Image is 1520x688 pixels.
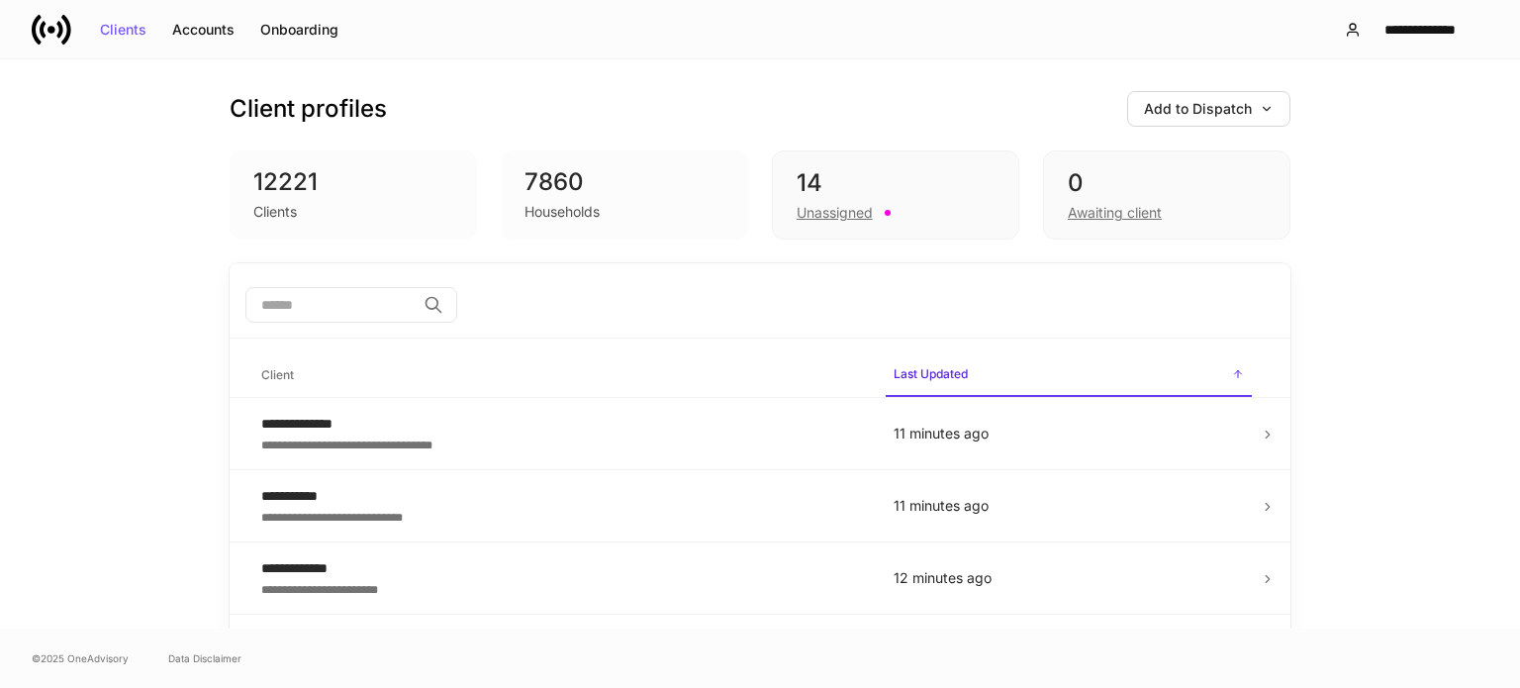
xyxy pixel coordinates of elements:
[253,166,453,198] div: 12221
[168,650,241,666] a: Data Disclaimer
[253,355,870,396] span: Client
[894,364,968,383] h6: Last Updated
[1144,102,1274,116] div: Add to Dispatch
[1043,150,1290,240] div: 0Awaiting client
[100,23,146,37] div: Clients
[261,365,294,384] h6: Client
[159,14,247,46] button: Accounts
[894,424,1244,443] p: 11 minutes ago
[247,14,351,46] button: Onboarding
[524,166,724,198] div: 7860
[886,354,1252,397] span: Last Updated
[1127,91,1290,127] button: Add to Dispatch
[797,203,873,223] div: Unassigned
[894,568,1244,588] p: 12 minutes ago
[230,93,387,125] h3: Client profiles
[524,202,600,222] div: Households
[32,650,129,666] span: © 2025 OneAdvisory
[1068,167,1266,199] div: 0
[87,14,159,46] button: Clients
[894,496,1244,516] p: 11 minutes ago
[253,202,297,222] div: Clients
[172,23,235,37] div: Accounts
[772,150,1019,240] div: 14Unassigned
[260,23,338,37] div: Onboarding
[797,167,995,199] div: 14
[1068,203,1162,223] div: Awaiting client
